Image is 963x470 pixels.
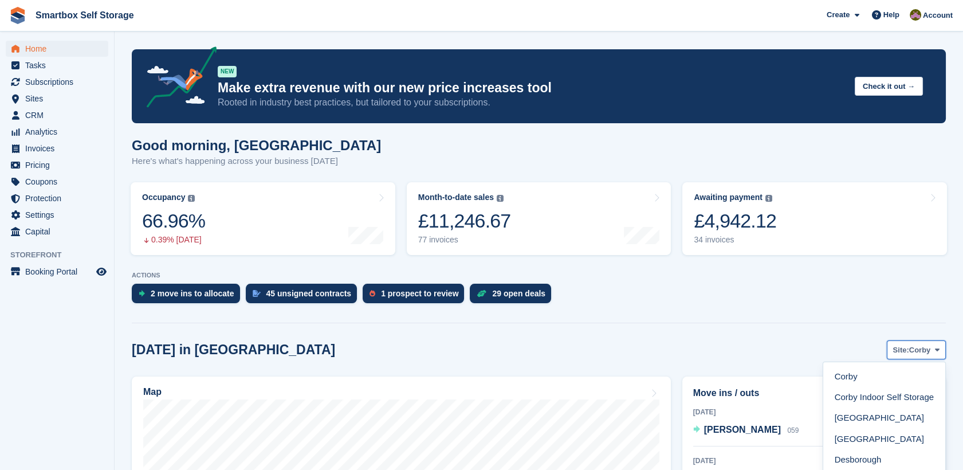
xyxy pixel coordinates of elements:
[787,426,799,434] span: 059
[6,157,108,173] a: menu
[25,124,94,140] span: Analytics
[132,342,335,358] h2: [DATE] in [GEOGRAPHIC_DATA]
[381,289,458,298] div: 1 prospect to review
[6,224,108,240] a: menu
[139,290,145,297] img: move_ins_to_allocate_icon-fdf77a2bb77ea45bf5b3d319d69a93e2d87916cf1d5bf7949dd705db3b84f3ca.svg
[6,140,108,156] a: menu
[828,367,941,387] a: Corby
[407,182,671,255] a: Month-to-date sales £11,246.67 77 invoices
[132,155,381,168] p: Here's what's happening across your business [DATE]
[25,57,94,73] span: Tasks
[6,174,108,190] a: menu
[694,209,776,233] div: £4,942.12
[893,344,909,356] span: Site:
[363,284,470,309] a: 1 prospect to review
[6,190,108,206] a: menu
[828,429,941,449] a: [GEOGRAPHIC_DATA]
[828,449,941,470] a: Desborough
[25,264,94,280] span: Booking Portal
[6,57,108,73] a: menu
[910,9,921,21] img: Kayleigh Devlin
[25,207,94,223] span: Settings
[6,74,108,90] a: menu
[418,235,511,245] div: 77 invoices
[25,174,94,190] span: Coupons
[693,423,799,438] a: [PERSON_NAME] 059
[218,80,846,96] p: Make extra revenue with our new price increases tool
[132,284,246,309] a: 2 move ins to allocate
[923,10,953,21] span: Account
[95,265,108,279] a: Preview store
[25,140,94,156] span: Invoices
[31,6,139,25] a: Smartbox Self Storage
[909,344,931,356] span: Corby
[887,340,946,359] button: Site: Corby
[694,193,762,202] div: Awaiting payment
[693,386,935,400] h2: Move ins / outs
[25,91,94,107] span: Sites
[470,284,557,309] a: 29 open deals
[6,124,108,140] a: menu
[10,249,114,261] span: Storefront
[694,235,776,245] div: 34 invoices
[828,408,941,429] a: [GEOGRAPHIC_DATA]
[142,209,205,233] div: 66.96%
[25,190,94,206] span: Protection
[477,289,486,297] img: deal-1b604bf984904fb50ccaf53a9ad4b4a5d6e5aea283cecdc64d6e3604feb123c2.svg
[143,387,162,397] h2: Map
[6,107,108,123] a: menu
[218,96,846,109] p: Rooted in industry best practices, but tailored to your subscriptions.
[137,46,217,112] img: price-adjustments-announcement-icon-8257ccfd72463d97f412b2fc003d46551f7dbcb40ab6d574587a9cd5c0d94...
[6,41,108,57] a: menu
[418,209,511,233] div: £11,246.67
[765,195,772,202] img: icon-info-grey-7440780725fd019a000dd9b08b2336e03edf1995a4989e88bcd33f0948082b44.svg
[25,107,94,123] span: CRM
[497,195,504,202] img: icon-info-grey-7440780725fd019a000dd9b08b2336e03edf1995a4989e88bcd33f0948082b44.svg
[492,289,545,298] div: 29 open deals
[131,182,395,255] a: Occupancy 66.96% 0.39% [DATE]
[142,193,185,202] div: Occupancy
[25,74,94,90] span: Subscriptions
[25,224,94,240] span: Capital
[693,456,935,466] div: [DATE]
[418,193,494,202] div: Month-to-date sales
[704,425,781,434] span: [PERSON_NAME]
[132,138,381,153] h1: Good morning, [GEOGRAPHIC_DATA]
[828,387,941,408] a: Corby Indoor Self Storage
[682,182,947,255] a: Awaiting payment £4,942.12 34 invoices
[6,91,108,107] a: menu
[151,289,234,298] div: 2 move ins to allocate
[25,41,94,57] span: Home
[218,66,237,77] div: NEW
[693,407,935,417] div: [DATE]
[246,284,363,309] a: 45 unsigned contracts
[6,207,108,223] a: menu
[370,290,375,297] img: prospect-51fa495bee0391a8d652442698ab0144808aea92771e9ea1ae160a38d050c398.svg
[855,77,923,96] button: Check it out →
[253,290,261,297] img: contract_signature_icon-13c848040528278c33f63329250d36e43548de30e8caae1d1a13099fd9432cc5.svg
[25,157,94,173] span: Pricing
[266,289,352,298] div: 45 unsigned contracts
[132,272,946,279] p: ACTIONS
[142,235,205,245] div: 0.39% [DATE]
[6,264,108,280] a: menu
[9,7,26,24] img: stora-icon-8386f47178a22dfd0bd8f6a31ec36ba5ce8667c1dd55bd0f319d3a0aa187defe.svg
[827,9,850,21] span: Create
[883,9,899,21] span: Help
[188,195,195,202] img: icon-info-grey-7440780725fd019a000dd9b08b2336e03edf1995a4989e88bcd33f0948082b44.svg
